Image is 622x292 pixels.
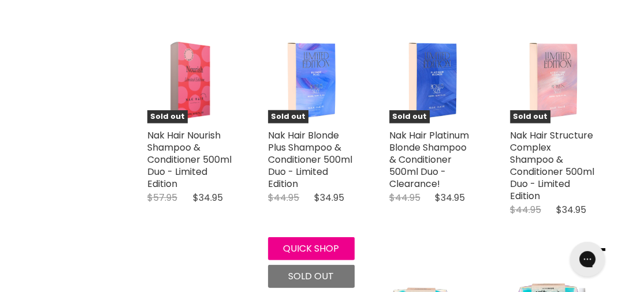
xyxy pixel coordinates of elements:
button: Quick shop [268,237,354,260]
a: Nak Hair Platinum Blonde Shampoo & Conditioner 500ml Duo - Clearance! [389,129,469,190]
a: Nak Hair Nourish Shampoo & Conditioner 500ml Duo - Limited Edition [147,129,232,190]
a: Nak Hair Structure Complex Shampoo & Conditioner 500ml Duo - Limited Edition [510,129,594,203]
img: Nak Hair Structure Complex Shampoo & Conditioner 500ml Duo - Limited Edition [524,37,582,123]
img: Nak Hair Nourish Shampoo & Conditioner 500ml Duo - Limited Edition [158,37,222,123]
iframe: Gorgias live chat messenger [564,238,610,280]
span: Sold out [268,110,308,123]
span: Sold out [288,269,334,283]
span: $57.95 [147,191,177,204]
span: $34.95 [193,191,223,204]
a: Nak Hair Blonde Plus Shampoo & Conditioner 500ml Duo - Limited Edition Sold out [268,37,354,123]
span: $44.95 [510,203,541,216]
span: $44.95 [389,191,420,204]
span: $34.95 [435,191,465,204]
span: $44.95 [268,191,299,204]
span: $34.95 [556,203,586,216]
img: Nak Hair Platinum Blonde Shampoo & Conditioner 500ml Duo - Clearance! [404,37,461,123]
span: Sold out [510,110,550,123]
a: Nak Hair Platinum Blonde Shampoo & Conditioner 500ml Duo - Clearance! Sold out [389,37,475,123]
span: Sold out [147,110,188,123]
a: Nak Hair Blonde Plus Shampoo & Conditioner 500ml Duo - Limited Edition [268,129,352,190]
a: Nak Hair Nourish Shampoo & Conditioner 500ml Duo - Limited Edition Nak Hair Nourish Shampoo & Con... [147,37,233,123]
button: Sold out [268,265,354,288]
span: Sold out [389,110,430,123]
a: Nak Hair Structure Complex Shampoo & Conditioner 500ml Duo - Limited Edition Sold out [510,37,596,123]
img: Nak Hair Blonde Plus Shampoo & Conditioner 500ml Duo - Limited Edition [282,37,340,123]
span: $34.95 [314,191,344,204]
